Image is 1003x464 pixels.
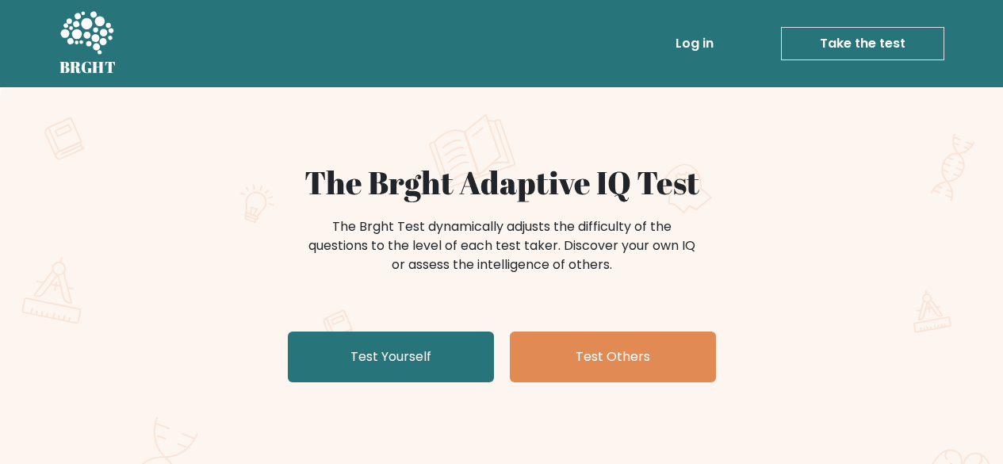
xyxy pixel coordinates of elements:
h5: BRGHT [59,58,117,77]
a: Test Others [510,332,716,382]
h1: The Brght Adaptive IQ Test [115,163,889,201]
a: BRGHT [59,6,117,81]
a: Log in [669,28,720,59]
div: The Brght Test dynamically adjusts the difficulty of the questions to the level of each test take... [304,217,700,274]
a: Test Yourself [288,332,494,382]
a: Take the test [781,27,944,60]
